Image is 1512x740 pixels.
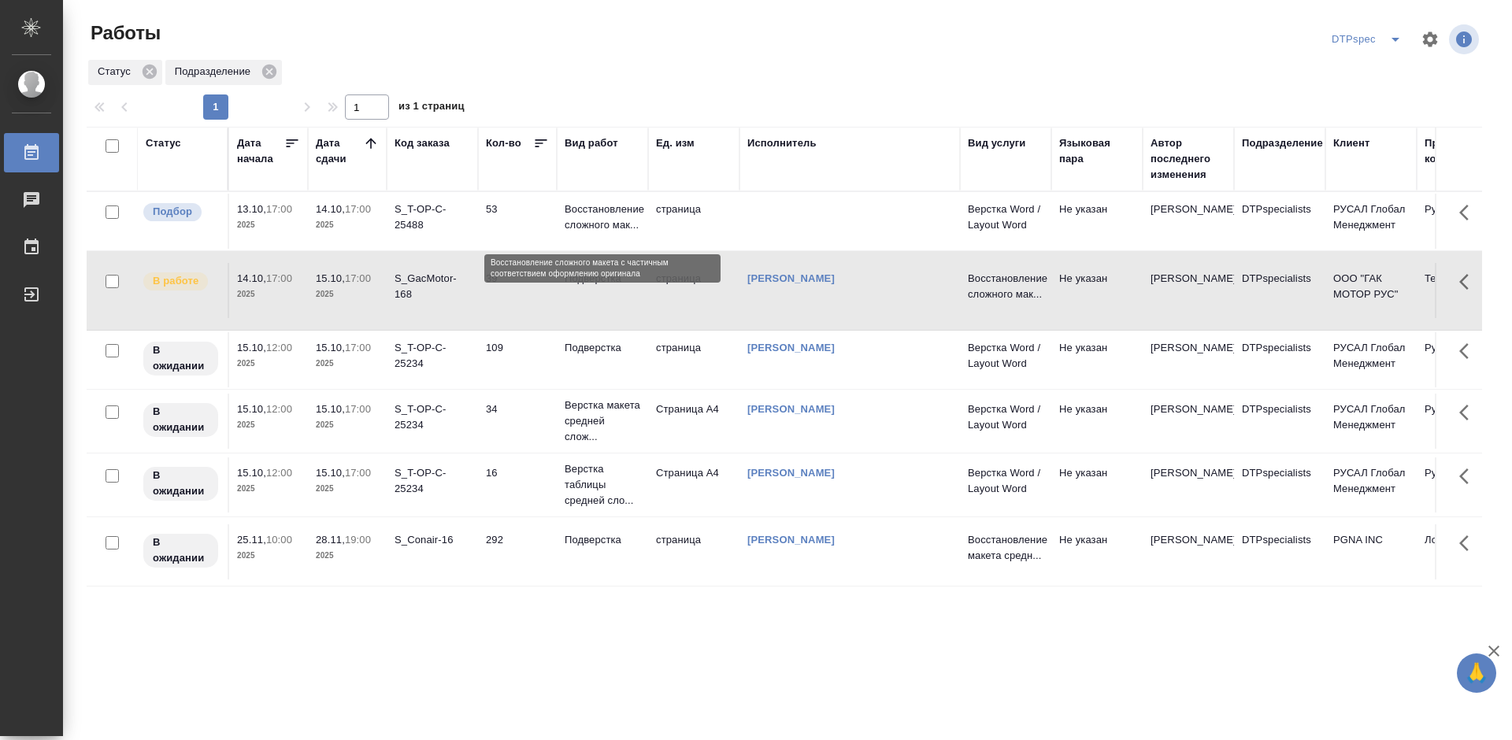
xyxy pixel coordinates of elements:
p: 19:00 [345,534,371,546]
p: 12:00 [266,342,292,353]
div: Исполнитель назначен, приступать к работе пока рано [142,465,220,502]
p: Подверстка [565,532,640,548]
p: 2025 [316,481,379,497]
div: S_T-OP-C-25234 [395,465,470,497]
p: В работе [153,273,198,289]
div: Кол-во [486,135,521,151]
div: Ед. изм [656,135,695,151]
td: DTPspecialists [1234,457,1325,512]
td: [PERSON_NAME] [1143,332,1234,387]
td: Не указан [1051,457,1143,512]
div: Код заказа [395,135,450,151]
td: Не указан [1051,194,1143,249]
p: 17:00 [345,203,371,215]
td: DTPspecialists [1234,263,1325,318]
p: 15.10, [316,403,345,415]
div: Исполнитель назначен, приступать к работе пока рано [142,340,220,377]
p: В ожидании [153,404,209,435]
td: 39 [478,263,557,318]
p: 15.10, [237,403,266,415]
td: DTPspecialists [1234,394,1325,449]
div: S_T-OP-C-25234 [395,340,470,372]
p: 2025 [237,417,300,433]
span: 🙏 [1463,657,1490,690]
div: Клиент [1333,135,1369,151]
a: [PERSON_NAME] [747,403,835,415]
td: Не указан [1051,394,1143,449]
p: РУСАЛ Глобал Менеджмент [1333,340,1409,372]
button: Здесь прячутся важные кнопки [1450,457,1488,495]
p: Верстка таблицы средней сло... [565,461,640,509]
div: Вид услуги [968,135,1026,151]
p: 17:00 [345,403,371,415]
p: 12:00 [266,467,292,479]
td: [PERSON_NAME] [1143,394,1234,449]
p: Верстка Word / Layout Word [968,340,1043,372]
p: Верстка Word / Layout Word [968,401,1043,433]
button: Здесь прячутся важные кнопки [1450,394,1488,431]
p: 12:00 [266,403,292,415]
div: Автор последнего изменения [1151,135,1226,183]
td: 109 [478,332,557,387]
div: split button [1328,27,1411,52]
a: [PERSON_NAME] [747,342,835,353]
p: 25.11, [237,534,266,546]
td: Страница А4 [648,457,739,512]
td: 16 [478,457,557,512]
p: Восстановление сложного мак... [968,271,1043,302]
p: 15.10, [316,467,345,479]
p: В ожидании [153,535,209,566]
button: Здесь прячутся важные кнопки [1450,524,1488,562]
td: Локализация [1417,524,1508,579]
td: Русал [1417,194,1508,249]
p: 10:00 [266,534,292,546]
p: 14.10, [316,203,345,215]
td: страница [648,524,739,579]
td: DTPspecialists [1234,194,1325,249]
div: Подразделение [1242,135,1323,151]
p: PGNA INC [1333,532,1409,548]
div: Проектная команда [1425,135,1500,167]
p: 2025 [237,548,300,564]
p: 28.11, [316,534,345,546]
p: В ожидании [153,468,209,499]
p: 17:00 [345,342,371,353]
a: [PERSON_NAME] [747,467,835,479]
div: Можно подбирать исполнителей [142,202,220,223]
td: Не указан [1051,332,1143,387]
td: 53 [478,194,557,249]
p: РУСАЛ Глобал Менеджмент [1333,465,1409,497]
p: В ожидании [153,342,209,374]
td: Русал [1417,332,1508,387]
p: 2025 [316,287,379,302]
p: 2025 [316,548,379,564]
span: Посмотреть информацию [1449,24,1482,54]
div: Вид работ [565,135,618,151]
td: [PERSON_NAME] [1143,524,1234,579]
div: S_T-OP-C-25234 [395,401,470,433]
td: [PERSON_NAME] [1143,263,1234,318]
p: Верстка Word / Layout Word [968,465,1043,497]
div: Дата сдачи [316,135,363,167]
button: 🙏 [1457,653,1496,693]
div: Статус [146,135,181,151]
div: Языковая пара [1059,135,1135,167]
p: ООО "ГАК МОТОР РУС" [1333,271,1409,302]
p: Восстановление макета средн... [968,532,1043,564]
p: 17:00 [345,272,371,284]
p: 15.10, [316,342,345,353]
p: Подверстка [565,271,640,287]
p: 17:00 [266,203,292,215]
div: S_GacMotor-168 [395,271,470,302]
div: Исполнитель [747,135,817,151]
p: 2025 [316,217,379,233]
div: Исполнитель назначен, приступать к работе пока рано [142,401,220,438]
td: Не указан [1051,524,1143,579]
div: Исполнитель выполняет работу [142,271,220,292]
p: Восстановление сложного мак... [565,202,640,233]
td: DTPspecialists [1234,524,1325,579]
td: DTPspecialists [1234,332,1325,387]
p: Верстка Word / Layout Word [968,202,1043,233]
p: 15.10, [237,467,266,479]
a: [PERSON_NAME] [747,272,835,284]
